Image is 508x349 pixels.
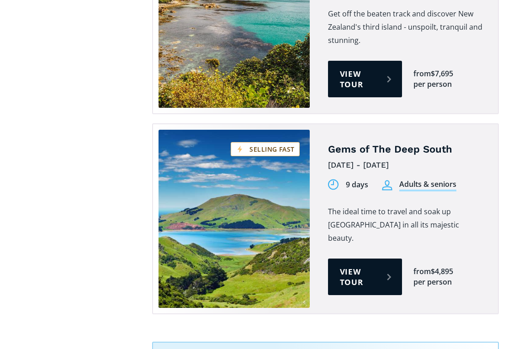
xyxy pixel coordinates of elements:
p: The ideal time to travel and soak up [GEOGRAPHIC_DATA] in all its majestic beauty. [328,205,485,245]
div: from [413,266,431,277]
a: View tour [328,259,402,295]
div: days [352,180,368,190]
p: Get off the beaten track and discover New Zealand's third island - unspoilt, tranquil and stunning. [328,7,485,47]
div: 9 [346,180,350,190]
div: [DATE] - [DATE] [328,158,485,172]
a: View tour [328,61,402,97]
div: $4,895 [431,266,453,277]
div: Adults & seniors [399,179,456,191]
div: per person [413,79,452,90]
div: from [413,69,431,79]
div: per person [413,277,452,287]
h4: Gems of The Deep South [328,143,485,156]
div: $7,695 [431,69,453,79]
